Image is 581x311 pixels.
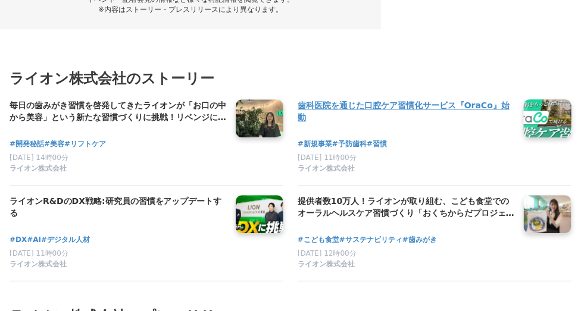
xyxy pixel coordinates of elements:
a: #デジタル人材 [41,234,90,246]
a: ライオン株式会社 [10,259,226,271]
a: ライオン株式会社 [298,259,514,271]
span: [DATE] 14時00分 [10,153,68,162]
span: ライオン株式会社 [298,259,355,269]
a: ライオン株式会社 [10,164,226,175]
a: #美容 [44,139,64,150]
a: 歯科医院を通じた口腔ケア習慣化サービス『OraCo』始動 [298,99,514,124]
a: #予防歯科 [332,139,367,150]
a: ライオンR&DのDX戦略:研究員の習慣をアップデートする [10,195,226,220]
span: ライオン株式会社 [10,259,67,269]
span: [DATE] 11時00分 [10,249,68,257]
a: ライオン株式会社 [298,164,514,175]
a: #サステナビリティ [339,234,402,246]
a: #開発秘話 [10,139,44,150]
a: #歯みがき [402,234,437,246]
a: #AI [27,234,41,246]
a: #こども食堂 [298,234,339,246]
span: ライオン株式会社 [10,164,67,174]
a: 提供者数10万人！ライオンが取り組む、こども食堂でのオーラルヘルスケア習慣づくり「おくちからだプロジェクト」～体験を通して、子どもたちの健康な[PERSON_NAME]づくりに貢献～ [298,195,514,220]
a: #新規事業 [298,139,332,150]
a: #リフトケア [64,139,106,150]
h3: ライオン株式会社のストーリー [10,67,571,90]
span: [DATE] 12時00分 [298,249,357,257]
a: 毎日の歯みがき習慣を啓発してきたライオンが「お口の中から美容」という新たな習慣づくりに挑戦！リベンジに燃える企画者の思いとは [10,99,226,124]
a: #習慣 [367,139,387,150]
span: ライオン株式会社 [298,164,355,174]
a: #DX [10,234,27,246]
span: [DATE] 11時00分 [298,153,357,162]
